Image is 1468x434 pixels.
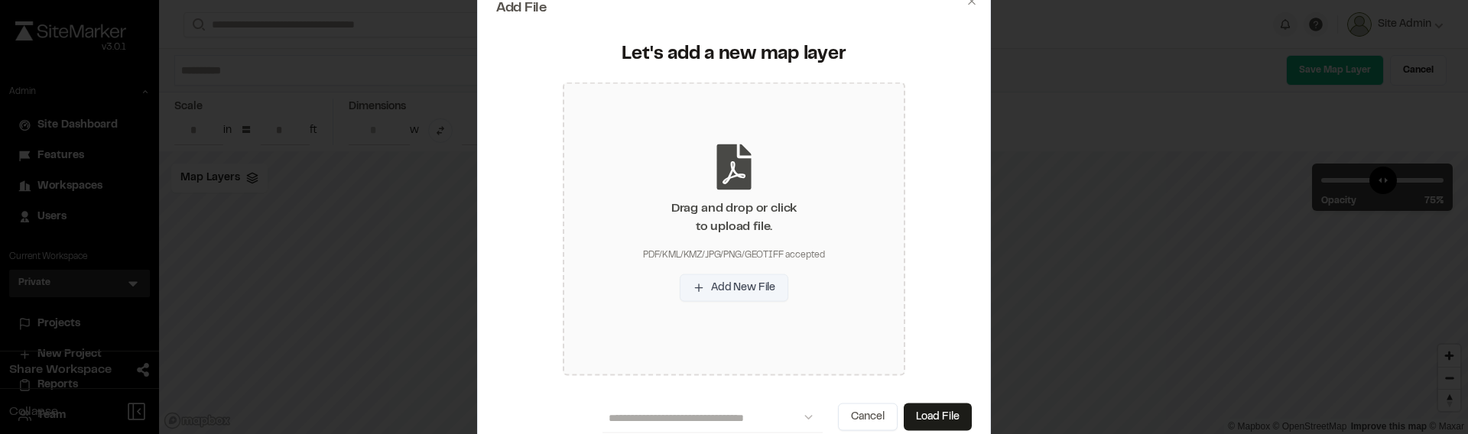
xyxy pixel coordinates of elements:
h2: Add File [496,2,972,15]
div: Drag and drop or click to upload file. [671,199,797,235]
div: Let's add a new map layer [505,43,963,67]
div: PDF/KML/KMZ/JPG/PNG/GEOTIFF accepted [643,248,825,261]
button: Load File [904,403,972,430]
div: Drag and drop or clickto upload file.PDF/KML/KMZ/JPG/PNG/GEOTIFF acceptedAdd New File [563,82,905,375]
button: Cancel [838,403,898,430]
button: Add New File [680,274,788,301]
